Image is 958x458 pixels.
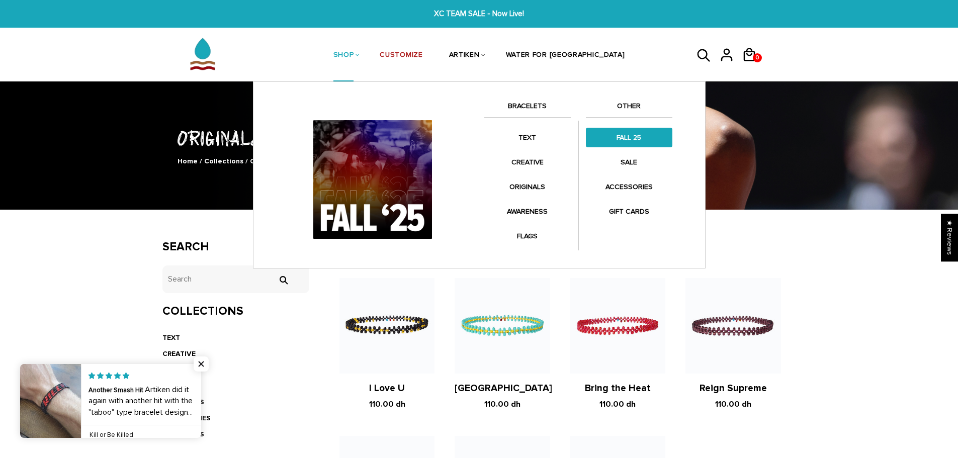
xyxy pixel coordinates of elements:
[455,383,552,394] a: [GEOGRAPHIC_DATA]
[715,399,751,409] span: 110.00 dh
[162,304,310,319] h3: Collections
[162,265,310,293] input: Search
[941,214,958,261] div: Click to open Judge.me floating reviews tab
[294,8,665,20] span: XC TEAM SALE - Now Live!
[273,276,293,285] input: Search
[245,157,248,165] span: /
[162,240,310,254] h3: Search
[484,177,571,197] a: ORIGINALS
[586,128,672,147] a: FALL 25
[178,157,198,165] a: Home
[753,51,761,65] span: 0
[484,100,571,117] a: BRACELETS
[484,226,571,246] a: FLAGS
[204,157,243,165] a: Collections
[369,399,405,409] span: 110.00 dh
[586,202,672,221] a: GIFT CARDS
[380,29,422,82] a: CUSTOMIZE
[586,100,672,117] a: OTHER
[586,177,672,197] a: ACCESSORIES
[585,383,651,394] a: Bring the Heat
[484,128,571,147] a: TEXT
[586,152,672,172] a: SALE
[194,356,209,372] span: Close popup widget
[333,29,354,82] a: SHOP
[250,157,288,165] span: ORIGINALS
[162,349,196,358] a: CREATIVE
[506,29,625,82] a: WATER FOR [GEOGRAPHIC_DATA]
[162,333,180,342] a: TEXT
[484,202,571,221] a: AWARENESS
[369,383,405,394] a: I Love U
[742,65,764,67] a: 0
[484,399,520,409] span: 110.00 dh
[599,399,636,409] span: 110.00 dh
[200,157,202,165] span: /
[162,124,796,151] h1: ORIGINALS
[449,29,480,82] a: ARTIKEN
[700,383,767,394] a: Reign Supreme
[484,152,571,172] a: CREATIVE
